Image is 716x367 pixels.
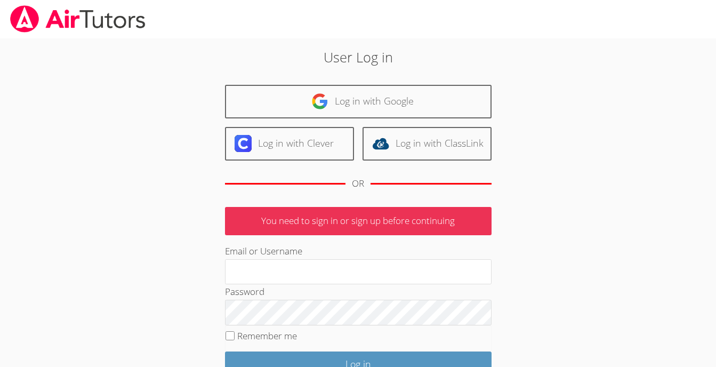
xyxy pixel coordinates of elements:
label: Password [225,285,264,298]
img: google-logo-50288ca7cdecda66e5e0955fdab243c47b7ad437acaf1139b6f446037453330a.svg [311,93,328,110]
label: Email or Username [225,245,302,257]
img: clever-logo-6eab21bc6e7a338710f1a6ff85c0baf02591cd810cc4098c63d3a4b26e2feb20.svg [235,135,252,152]
a: Log in with Clever [225,127,354,161]
label: Remember me [237,330,297,342]
p: You need to sign in or sign up before continuing [225,207,492,235]
div: OR [352,176,364,192]
a: Log in with Google [225,85,492,118]
a: Log in with ClassLink [363,127,492,161]
img: airtutors_banner-c4298cdbf04f3fff15de1276eac7730deb9818008684d7c2e4769d2f7ddbe033.png [9,5,147,33]
h2: User Log in [165,47,551,67]
img: classlink-logo-d6bb404cc1216ec64c9a2012d9dc4662098be43eaf13dc465df04b49fa7ab582.svg [372,135,389,152]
